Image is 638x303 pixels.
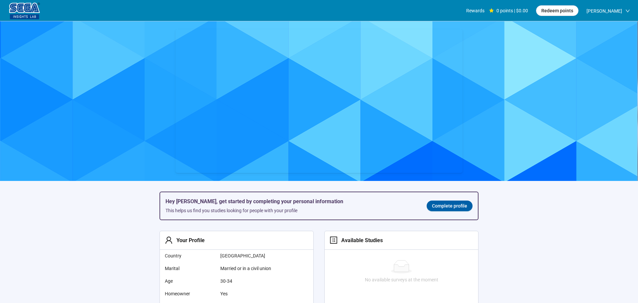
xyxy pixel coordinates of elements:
[165,252,215,259] span: Country
[165,198,416,206] h5: Hey [PERSON_NAME], get started by completing your personal information
[427,201,473,211] a: Complete profile
[220,265,287,272] span: Married or in a civil union
[165,236,173,244] span: user
[536,5,579,16] button: Redeem points
[338,236,383,244] div: Available Studies
[541,7,573,14] span: Redeem points
[327,276,476,283] div: No available surveys at the moment
[220,252,287,259] span: [GEOGRAPHIC_DATA]
[165,207,416,214] div: This helps us find you studies looking for people with your profile
[165,290,215,297] span: Homeowner
[489,8,494,13] span: star
[165,265,215,272] span: Marital
[432,202,467,210] span: Complete profile
[586,0,622,22] span: [PERSON_NAME]
[625,9,630,13] span: down
[173,236,205,244] div: Your Profile
[220,277,287,285] span: 30-34
[165,277,215,285] span: Age
[220,290,287,297] span: Yes
[330,236,338,244] span: profile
